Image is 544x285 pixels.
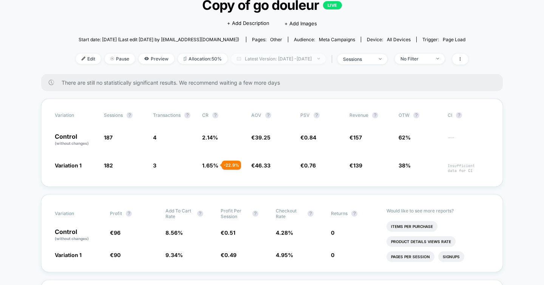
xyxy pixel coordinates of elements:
[265,112,271,118] button: ?
[276,229,293,236] span: 4.28 %
[399,134,411,141] span: 62%
[379,58,382,60] img: end
[55,252,82,258] span: Variation 1
[227,20,269,27] span: + Add Description
[110,229,121,236] span: €
[270,37,282,42] span: other
[165,252,183,258] span: 9.34 %
[284,20,317,26] span: + Add Images
[308,211,314,217] button: ?
[212,112,218,118] button: ?
[202,162,218,169] span: 1.65 %
[114,252,121,258] span: 90
[300,112,310,118] span: PSV
[331,252,334,258] span: 0
[456,112,462,118] button: ?
[110,252,121,258] span: €
[353,134,362,141] span: 157
[386,221,437,232] li: Items Per Purchase
[251,112,261,118] span: AOV
[323,1,342,9] p: LIVE
[438,251,464,262] li: Signups
[386,236,456,247] li: Product Details Views Rate
[165,229,183,236] span: 8.56 %
[62,79,488,86] span: There are still no statistically significant results. We recommend waiting a few more days
[255,134,270,141] span: 39.25
[221,229,235,236] span: €
[237,57,241,60] img: calendar
[400,56,431,62] div: No Filter
[387,37,411,42] span: all devices
[399,112,440,118] span: OTW
[104,112,123,118] span: Sessions
[317,58,320,59] img: end
[386,208,490,214] p: Would like to see more reports?
[252,37,282,42] div: Pages:
[139,54,174,64] span: Preview
[231,54,326,64] span: Latest Version: [DATE] - [DATE]
[372,112,378,118] button: ?
[224,252,236,258] span: 0.49
[276,208,304,219] span: Checkout Rate
[126,211,132,217] button: ?
[252,211,258,217] button: ?
[105,54,135,64] span: Pause
[110,211,122,216] span: Profit
[197,211,203,217] button: ?
[349,112,368,118] span: Revenue
[110,57,114,60] img: end
[399,162,411,169] span: 38%
[184,57,187,61] img: rebalance
[319,37,355,42] span: Meta campaigns
[55,208,96,219] span: Variation
[55,112,96,118] span: Variation
[448,163,489,173] span: Insufficient data for CI
[448,112,489,118] span: CI
[349,162,362,169] span: €
[184,112,190,118] button: ?
[153,134,156,141] span: 4
[294,37,355,42] div: Audience:
[436,58,439,59] img: end
[55,133,96,146] p: Control
[114,229,121,236] span: 96
[153,112,181,118] span: Transactions
[300,162,316,169] span: €
[448,135,489,146] span: ---
[443,37,465,42] span: Page Load
[202,134,218,141] span: 2.14 %
[104,134,113,141] span: 187
[224,229,235,236] span: 0.51
[255,162,270,169] span: 46.33
[165,208,193,219] span: Add To Cart Rate
[351,211,357,217] button: ?
[55,229,102,242] p: Control
[343,56,373,62] div: sessions
[413,112,419,118] button: ?
[127,112,133,118] button: ?
[104,162,113,169] span: 182
[55,162,82,169] span: Variation 1
[331,211,348,216] span: Returns
[361,37,416,42] span: Device:
[329,54,337,65] span: |
[55,236,89,241] span: (without changes)
[349,134,362,141] span: €
[304,162,316,169] span: 0.76
[353,162,362,169] span: 139
[331,229,334,236] span: 0
[79,37,239,42] span: Start date: [DATE] (Last edit [DATE] by [EMAIL_ADDRESS][DOMAIN_NAME])
[251,162,270,169] span: €
[276,252,293,258] span: 4.95 %
[422,37,465,42] div: Trigger:
[304,134,316,141] span: 0.84
[153,162,156,169] span: 3
[222,161,241,170] div: - 22.9 %
[314,112,320,118] button: ?
[178,54,227,64] span: Allocation: 50%
[82,57,85,60] img: edit
[300,134,316,141] span: €
[251,134,270,141] span: €
[55,141,89,146] span: (without changes)
[76,54,101,64] span: Edit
